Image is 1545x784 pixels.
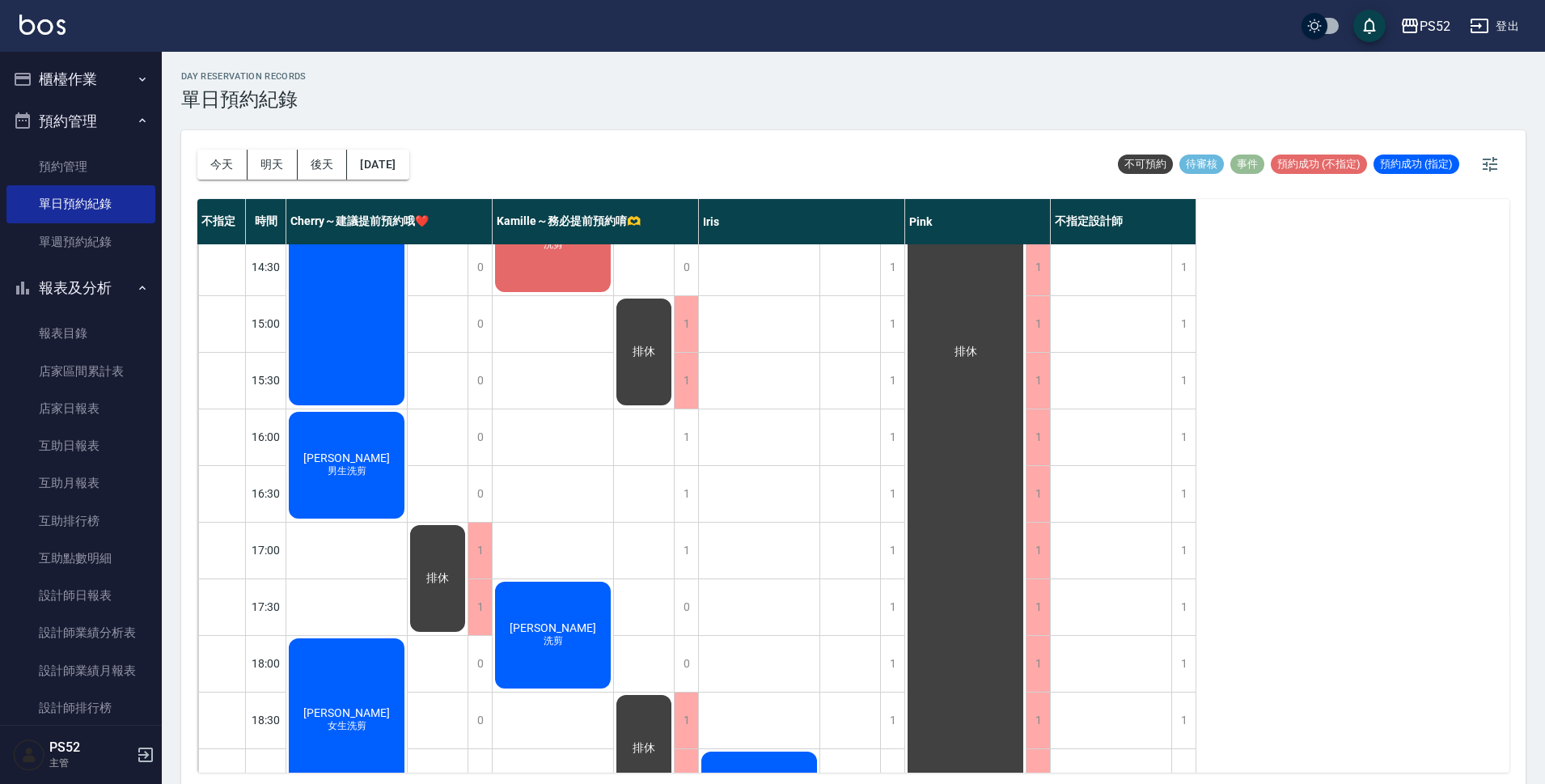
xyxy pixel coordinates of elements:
div: 0 [468,239,492,295]
a: 單日預約紀錄 [6,185,155,222]
span: 預約成功 (不指定) [1271,157,1367,172]
div: 1 [1026,466,1050,522]
div: Iris [699,199,905,244]
div: 1 [1171,409,1196,465]
div: 1 [674,409,698,465]
button: 報表及分析 [6,267,155,309]
div: 17:00 [246,522,286,578]
button: [DATE] [347,150,408,180]
a: 店家區間累計表 [6,353,155,390]
a: 店家日報表 [6,390,155,427]
a: 報表目錄 [6,315,155,352]
div: 1 [468,579,492,635]
div: PS52 [1420,16,1450,36]
div: 18:30 [246,692,286,748]
div: 1 [1171,523,1196,578]
h5: PS52 [49,740,132,756]
a: 設計師日報表 [6,577,155,614]
div: 1 [674,523,698,578]
a: 互助月報表 [6,464,155,502]
div: 時間 [246,199,286,244]
button: 登出 [1463,11,1526,41]
button: PS52 [1394,10,1457,43]
div: 1 [1171,296,1196,352]
div: 1 [1171,239,1196,295]
span: 排休 [629,345,658,359]
a: 設計師業績月報表 [6,652,155,689]
div: 1 [1171,693,1196,748]
button: 預約管理 [6,100,155,142]
button: 後天 [298,150,348,180]
div: 1 [1026,296,1050,352]
div: 1 [1026,353,1050,409]
span: 男生洗剪 [324,464,370,478]
button: 櫃檯作業 [6,58,155,100]
span: 洗剪 [540,238,566,252]
div: 0 [674,579,698,635]
a: 互助點數明細 [6,540,155,577]
div: Cherry～建議提前預約哦❤️ [286,199,493,244]
div: 14:30 [246,239,286,295]
span: [PERSON_NAME] [300,706,393,719]
span: 女生洗剪 [324,719,370,733]
div: 0 [468,636,492,692]
div: 1 [880,239,904,295]
span: 待審核 [1179,157,1224,172]
div: 1 [1171,636,1196,692]
span: [PERSON_NAME] [506,621,599,634]
div: 16:30 [246,465,286,522]
div: 1 [1171,466,1196,522]
h2: day Reservation records [181,71,307,82]
span: 不可預約 [1118,157,1173,172]
div: 1 [880,466,904,522]
span: 事件 [1230,157,1264,172]
div: 1 [880,636,904,692]
div: 1 [880,579,904,635]
div: 不指定設計師 [1051,199,1196,244]
a: 預約管理 [6,148,155,185]
span: 預約成功 (指定) [1374,157,1459,172]
div: 1 [1171,353,1196,409]
div: 0 [674,239,698,295]
div: 1 [1026,579,1050,635]
div: 1 [880,353,904,409]
span: 排休 [423,571,452,586]
div: Pink [905,199,1051,244]
div: 1 [674,466,698,522]
div: 1 [468,523,492,578]
div: 17:30 [246,578,286,635]
div: 1 [880,409,904,465]
a: 互助排行榜 [6,502,155,540]
div: 15:00 [246,295,286,352]
div: 1 [1026,523,1050,578]
div: 0 [468,409,492,465]
div: 1 [1026,636,1050,692]
span: 洗剪 [540,634,566,648]
div: 不指定 [197,199,246,244]
div: 18:00 [246,635,286,692]
a: 單週預約紀錄 [6,223,155,261]
div: 1 [674,296,698,352]
div: 1 [880,523,904,578]
button: 今天 [197,150,248,180]
a: 設計師排行榜 [6,689,155,727]
div: 1 [880,296,904,352]
div: 1 [674,353,698,409]
div: Kamille～務必提前預約唷🫶 [493,199,699,244]
span: 排休 [629,741,658,756]
p: 主管 [49,756,132,770]
div: 1 [880,693,904,748]
button: save [1353,10,1386,42]
div: 1 [674,693,698,748]
a: 互助日報表 [6,427,155,464]
a: 設計師業績分析表 [6,614,155,651]
span: 排休 [951,345,980,359]
div: 15:30 [246,352,286,409]
div: 1 [1026,409,1050,465]
div: 0 [468,693,492,748]
div: 1 [1026,693,1050,748]
div: 1 [1171,579,1196,635]
h3: 單日預約紀錄 [181,88,307,111]
img: Person [13,739,45,771]
div: 16:00 [246,409,286,465]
